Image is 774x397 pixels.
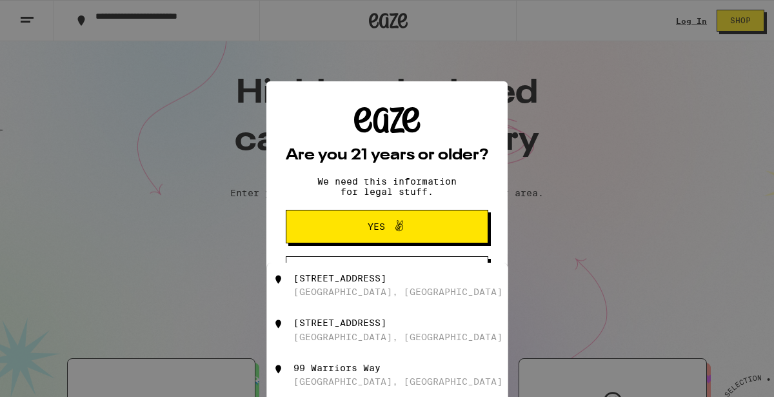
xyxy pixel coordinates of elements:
div: [STREET_ADDRESS] [293,273,386,283]
img: 99 Jefferson Street [272,273,285,286]
div: [GEOGRAPHIC_DATA], [GEOGRAPHIC_DATA] [293,332,502,342]
img: 99 Warriors Way [272,363,285,376]
div: [STREET_ADDRESS] [293,318,386,328]
button: No [286,256,488,290]
h2: Are you 21 years or older? [286,148,488,163]
p: We need this information for legal stuff. [306,176,468,197]
span: Yes [368,222,385,231]
button: Yes [286,210,488,243]
div: [GEOGRAPHIC_DATA], [GEOGRAPHIC_DATA] [293,287,502,297]
div: 99 Warriors Way [293,363,381,373]
div: [GEOGRAPHIC_DATA], [GEOGRAPHIC_DATA] [293,376,502,387]
img: 900 Marin Street [272,318,285,331]
span: Hi. Need any help? [8,9,93,19]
